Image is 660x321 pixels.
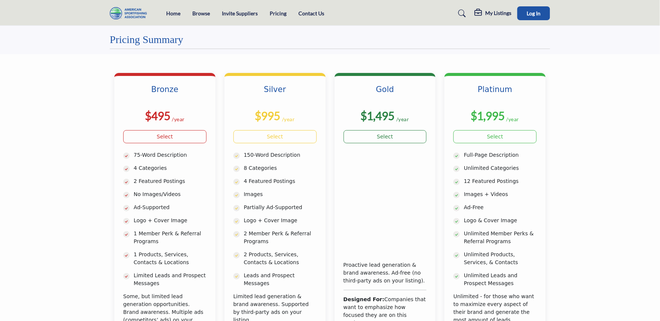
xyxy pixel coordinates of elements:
[298,10,324,16] a: Contact Us
[134,177,207,185] p: 2 Featured Postings
[464,151,537,159] p: Full-Page Description
[145,109,170,122] b: $495
[451,7,471,19] a: Search
[134,204,207,211] p: Ad-Supported
[396,116,409,122] sub: /year
[233,130,317,143] a: Select
[110,33,183,46] h2: Pricing Summary
[464,204,537,211] p: Ad-Free
[344,261,427,285] p: Proactive lead generation & brand awareness. Ad-free (no third-party ads on your listing).
[244,272,317,287] p: Leads and Prospect Messages
[464,190,537,198] p: Images + Videos
[244,190,317,198] p: Images
[134,217,207,224] p: Logo + Cover Image
[244,230,317,245] p: 2 Member Perk & Referral Programs
[464,177,537,185] p: 12 Featured Postings
[166,10,180,16] a: Home
[110,7,151,19] img: Site Logo
[344,130,427,143] a: Select
[453,85,537,104] h3: Platinum
[464,272,537,287] p: Unlimited Leads and Prospect Messages
[464,164,537,172] p: Unlimited Categories
[464,217,537,224] p: Logo & Cover Image
[344,296,385,302] b: Designed For:
[344,85,427,104] h3: Gold
[244,251,317,266] p: 2 Products, Services, Contacts & Locations
[475,9,512,18] div: My Listings
[517,6,550,20] button: Log In
[172,116,185,122] sub: /year
[222,10,258,16] a: Invite Suppliers
[244,177,317,185] p: 4 Featured Postings
[123,130,207,143] a: Select
[471,109,505,122] b: $1,995
[233,85,317,104] h3: Silver
[134,251,207,266] p: 1 Products, Services, Contacts & Locations
[134,230,207,245] p: 1 Member Perk & Referral Programs
[255,109,281,122] b: $995
[506,116,520,122] sub: /year
[244,164,317,172] p: 8 Categories
[453,130,537,143] a: Select
[270,10,286,16] a: Pricing
[464,251,537,266] p: Unlimited Products, Services, & Contacts
[123,85,207,104] h3: Bronze
[134,190,207,198] p: No Images/Videos
[192,10,210,16] a: Browse
[244,204,317,211] p: Partially Ad-Supported
[244,217,317,224] p: Logo + Cover Image
[361,109,395,122] b: $1,495
[244,151,317,159] p: 150-Word Description
[282,116,295,122] sub: /year
[134,164,207,172] p: 4 Categories
[527,10,541,16] span: Log In
[464,230,537,245] p: Unlimited Member Perks & Referral Programs
[134,151,207,159] p: 75-Word Description
[134,272,207,287] p: Limited Leads and Prospect Messages
[486,10,512,16] h5: My Listings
